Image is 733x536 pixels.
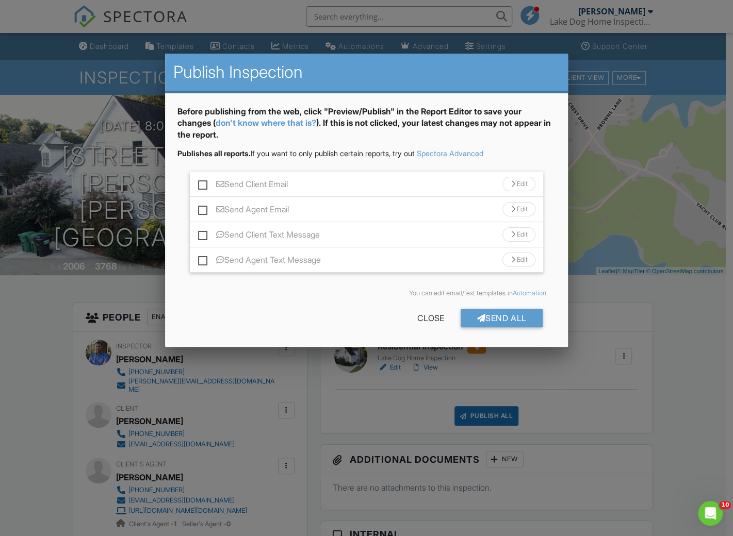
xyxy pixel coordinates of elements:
[198,205,289,217] label: Send Agent Email
[216,118,316,128] a: don't know where that is?
[177,149,415,158] span: If you want to only publish certain reports, try out
[173,62,560,82] h2: Publish Inspection
[512,289,546,297] a: Automation
[177,106,556,148] div: Before publishing from the web, click "Preview/Publish" in the Report Editor to save your changes...
[502,253,535,267] div: Edit
[401,309,461,327] div: Close
[698,501,723,526] iframe: Intercom live chat
[502,202,535,216] div: Edit
[502,227,535,242] div: Edit
[198,179,288,192] label: Send Client Email
[186,289,548,297] div: You can edit email/text templates in .
[502,177,535,191] div: Edit
[417,149,483,158] a: Spectora Advanced
[177,149,251,158] strong: Publishes all reports.
[719,501,731,509] span: 10
[198,230,320,243] label: Send Client Text Message
[461,309,543,327] div: Send All
[198,255,321,268] label: Send Agent Text Message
